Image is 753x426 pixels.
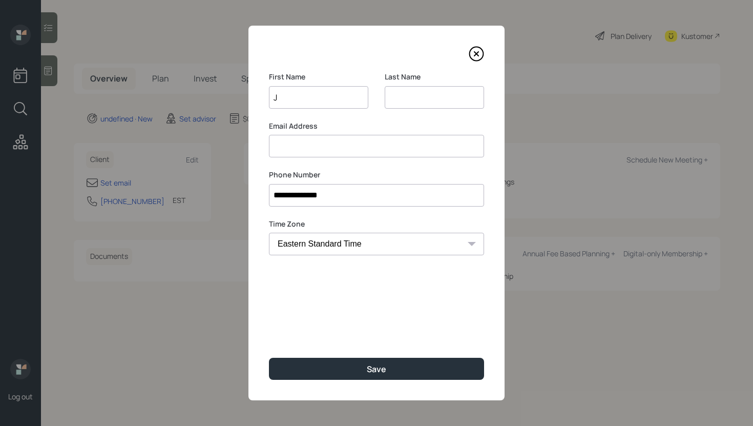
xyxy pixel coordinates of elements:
label: First Name [269,72,368,82]
label: Time Zone [269,219,484,229]
label: Phone Number [269,170,484,180]
label: Email Address [269,121,484,131]
div: Save [367,363,386,375]
label: Last Name [385,72,484,82]
button: Save [269,358,484,380]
